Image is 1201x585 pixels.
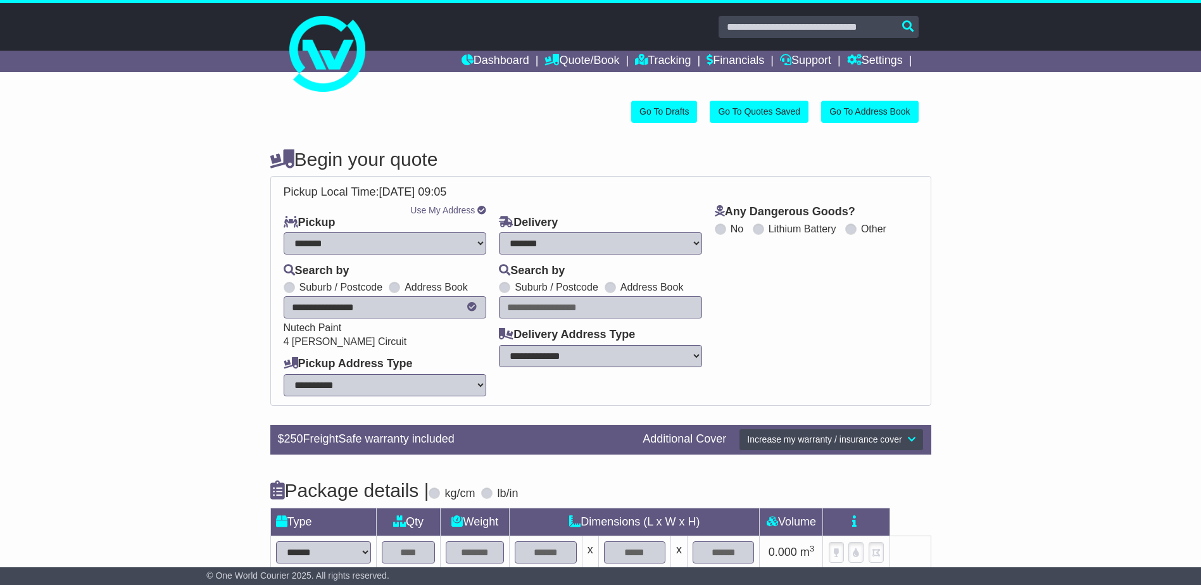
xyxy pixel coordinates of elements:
td: Volume [760,508,823,536]
div: Pickup Local Time: [277,186,924,199]
a: Financials [707,51,764,72]
span: © One World Courier 2025. All rights reserved. [206,570,389,581]
td: x [671,536,688,569]
td: Weight [441,508,510,536]
label: lb/in [497,487,518,501]
span: m [800,546,815,558]
label: Delivery Address Type [499,328,635,342]
label: Pickup [284,216,336,230]
td: Dimensions (L x W x H) [510,508,760,536]
a: Go To Quotes Saved [710,101,808,123]
span: Increase my warranty / insurance cover [747,434,902,444]
a: Tracking [635,51,691,72]
label: kg/cm [444,487,475,501]
a: Go To Drafts [631,101,697,123]
label: Delivery [499,216,558,230]
span: 0.000 [769,546,797,558]
a: Dashboard [462,51,529,72]
td: x [582,536,598,569]
td: Qty [376,508,441,536]
div: Additional Cover [636,432,733,446]
td: Type [270,508,376,536]
label: Address Book [620,281,684,293]
label: No [731,223,743,235]
a: Settings [847,51,903,72]
label: Address Book [405,281,468,293]
div: $ FreightSafe warranty included [272,432,637,446]
h4: Begin your quote [270,149,931,170]
label: Suburb / Postcode [299,281,383,293]
label: Suburb / Postcode [515,281,598,293]
h4: Package details | [270,480,429,501]
span: Nutech Paint [284,322,342,333]
label: Lithium Battery [769,223,836,235]
label: Other [861,223,886,235]
a: Quote/Book [544,51,619,72]
sup: 3 [810,544,815,553]
label: Search by [284,264,349,278]
span: [DATE] 09:05 [379,186,447,198]
button: Increase my warranty / insurance cover [739,429,923,451]
label: Any Dangerous Goods? [715,205,855,219]
a: Go To Address Book [821,101,918,123]
a: Use My Address [410,205,475,215]
label: Search by [499,264,565,278]
label: Pickup Address Type [284,357,413,371]
span: 4 [PERSON_NAME] Circuit [284,336,407,347]
span: 250 [284,432,303,445]
a: Support [780,51,831,72]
